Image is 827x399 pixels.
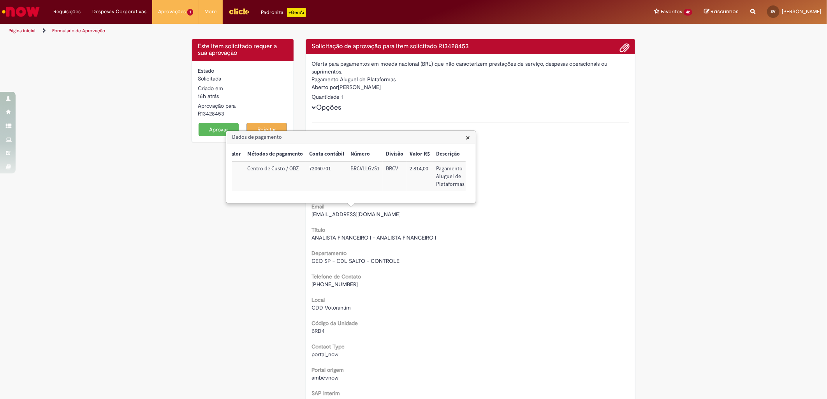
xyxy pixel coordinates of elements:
h4: Solicitação de aprovação para Item solicitado R13428453 [312,43,630,50]
button: Close [466,133,470,142]
td: Número: BRCVLLG2S1 [347,161,383,191]
div: 27/08/2025 17:46:02 [198,92,288,100]
a: Rascunhos [704,8,739,16]
b: SAP Interim [312,390,340,397]
span: Requisições [53,8,81,16]
th: Conta contábil [306,147,347,161]
b: Telefone de Contato [312,273,361,280]
span: [EMAIL_ADDRESS][DOMAIN_NAME] [312,211,401,218]
span: CDD Votorantim [312,304,351,311]
div: Dados de pagamento [226,130,476,203]
td: Divisão: BRCV [383,161,406,191]
label: Aberto por [312,83,338,91]
span: 42 [684,9,692,16]
h3: Dados de pagamento [227,131,475,143]
b: Email [312,203,325,210]
time: 27/08/2025 17:46:02 [198,93,219,100]
b: Portal origem [312,366,344,373]
div: Pagamento Aluguel de Plataformas [312,75,630,83]
label: Estado [198,67,214,75]
span: Despesas Corporativas [92,8,146,16]
label: Aprovação para [198,102,236,110]
th: Divisão [383,147,406,161]
b: Código da Unidade [312,320,358,327]
h4: Este Item solicitado requer a sua aprovação [198,43,288,57]
p: +GenAi [287,8,306,17]
span: More [205,8,217,16]
div: Padroniza [261,8,306,17]
span: GEO SP - CDL SALTO - CONTROLE [312,257,400,264]
a: Formulário de Aprovação [52,28,105,34]
b: Contact Type [312,343,345,350]
div: R13428453 [198,110,288,117]
th: Valor R$ [406,147,433,161]
span: Favoritos [661,8,682,16]
span: [PERSON_NAME] [782,8,821,15]
td: Descrição: Pagamento Aluguel de Plataformas [433,161,468,191]
span: ambevnow [312,374,339,381]
span: [PHONE_NUMBER] [312,281,358,288]
th: Métodos de pagamento [244,147,306,161]
td: Valor R$: 2.814,00 [406,161,433,191]
label: Criado em [198,84,223,92]
button: Aprovar [199,123,239,136]
td: Métodos de pagamento: Centro de Custo / OBZ [244,161,306,191]
span: Rascunhos [711,8,739,15]
span: 1 [187,9,193,16]
img: click_logo_yellow_360x200.png [229,5,250,17]
span: BRD4 [312,327,325,334]
span: ANALISTA FINANCEIRO I - ANALISTA FINANCEIRO I [312,234,436,241]
th: Número [347,147,383,161]
td: Conta contábil: 72060701 [306,161,347,191]
img: ServiceNow [1,4,41,19]
button: Rejeitar [246,123,287,136]
b: Departamento [312,250,347,257]
span: SV [771,9,776,14]
div: Solicitada [198,75,288,82]
span: Aprovações [158,8,186,16]
div: Oferta para pagamentos em moeda nacional (BRL) que não caracterizem prestações de serviço, despes... [312,60,630,75]
span: 16h atrás [198,93,219,100]
th: Descrição [433,147,468,161]
ul: Trilhas de página [6,24,545,38]
div: Quantidade 1 [312,93,630,101]
b: Local [312,296,325,303]
b: Título [312,226,326,233]
span: × [466,132,470,143]
div: [PERSON_NAME] [312,83,630,93]
a: Página inicial [9,28,35,34]
span: portal_now [312,351,339,358]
